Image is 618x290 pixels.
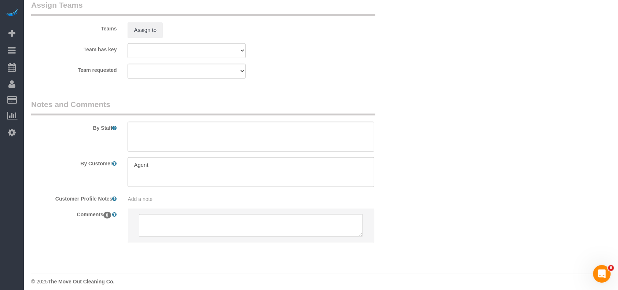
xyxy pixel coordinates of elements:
label: Team requested [26,64,122,74]
div: © 2025 [31,278,611,285]
label: Customer Profile Notes [26,192,122,202]
span: Add a note [128,196,152,202]
iframe: Intercom live chat [593,265,611,283]
span: 6 [608,265,614,271]
label: Team has key [26,43,122,53]
label: By Customer [26,157,122,167]
span: 0 [103,212,111,219]
label: Teams [26,22,122,32]
label: By Staff [26,122,122,132]
img: Automaid Logo [4,7,19,18]
strong: The Move Out Cleaning Co. [48,279,114,285]
button: Assign to [128,22,163,38]
legend: Notes and Comments [31,99,375,115]
label: Comments [26,208,122,218]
